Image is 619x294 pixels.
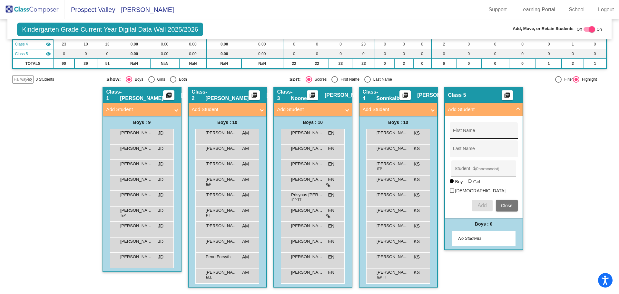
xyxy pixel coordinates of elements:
[328,192,334,198] span: EN
[338,76,359,82] div: First Name
[413,39,431,49] td: 0
[448,106,512,113] mat-panel-title: Add Student
[536,59,562,68] td: 1
[106,89,120,102] span: Class 1
[15,51,28,57] span: Class 5
[328,223,334,229] span: EN
[53,39,75,49] td: 23
[377,238,409,245] span: [PERSON_NAME]
[291,269,323,276] span: [PERSON_NAME]
[305,49,329,59] td: 0
[328,161,334,167] span: EN
[189,116,266,129] div: Boys : 10
[329,59,352,68] td: 23
[584,49,606,59] td: 0
[484,5,512,15] a: Support
[473,178,480,185] div: Girl
[242,176,249,183] span: AM
[121,213,126,218] span: IEP
[513,25,574,32] span: Add, Move, or Retain Students
[584,59,606,68] td: 1
[120,89,163,102] span: - [PERSON_NAME]
[352,49,375,59] td: 0
[414,238,420,245] span: KS
[328,130,334,137] span: EN
[431,39,456,49] td: 2
[53,49,75,59] td: 0
[501,203,513,208] span: Close
[515,5,561,15] a: Learning Portal
[291,254,323,260] span: [PERSON_NAME]
[503,92,511,101] mat-icon: picture_as_pdf
[274,103,352,116] mat-expansion-panel-header: Add Student
[431,49,456,59] td: 0
[377,275,387,280] span: IEP TT
[277,106,341,113] mat-panel-title: Add Student
[206,275,212,280] span: ELL
[165,92,173,101] mat-icon: picture_as_pdf
[158,161,163,167] span: JD
[13,39,53,49] td: Katie Sonnkalb - Sonnkalb
[377,254,409,260] span: [PERSON_NAME]
[577,26,582,32] span: Off
[17,23,203,36] span: Kindergarten Grade Current Year Digital Data Wall 2025/2026
[207,49,241,59] td: 0.00
[536,49,562,59] td: 0
[158,254,163,260] span: JD
[414,176,420,183] span: KS
[377,176,409,183] span: [PERSON_NAME]
[562,49,584,59] td: 0
[377,167,382,171] span: IEP
[579,76,597,82] div: Highlight
[97,59,118,68] td: 51
[445,218,523,231] div: Boys : 0
[206,176,238,183] span: [PERSON_NAME]
[328,238,334,245] span: EN
[206,238,238,245] span: [PERSON_NAME]
[414,269,420,276] span: KS
[192,106,255,113] mat-panel-title: Add Student
[206,207,238,214] span: [PERSON_NAME]
[242,238,249,245] span: AM
[120,223,152,229] span: [PERSON_NAME]
[158,176,163,183] span: JD
[242,130,249,137] span: AM
[242,161,249,167] span: AM
[376,89,399,102] span: - Sonnkalb
[118,49,150,59] td: 0.00
[481,39,509,49] td: 0
[394,59,413,68] td: 2
[132,76,143,82] div: Boys
[206,213,210,218] span: PT
[103,103,181,116] mat-expansion-panel-header: Add Student
[120,176,152,183] span: [PERSON_NAME]
[206,182,211,187] span: IEP
[192,89,206,102] span: Class 2
[207,59,241,68] td: NaN
[241,49,283,59] td: 0.00
[363,106,426,113] mat-panel-title: Add Student
[120,161,152,167] span: [PERSON_NAME]
[46,51,51,56] mat-icon: visibility
[242,223,249,229] span: AM
[456,59,481,68] td: 0
[277,89,291,102] span: Class 3
[305,39,329,49] td: 0
[377,161,409,167] span: [PERSON_NAME]
[414,161,420,167] span: KS
[375,59,394,68] td: 0
[13,59,53,68] td: TOTALS
[120,254,152,260] span: [PERSON_NAME]
[481,49,509,59] td: 0
[377,130,409,136] span: [PERSON_NAME]
[352,39,375,49] td: 23
[249,90,260,100] button: Print Students Details
[291,192,323,198] span: Prisyous [PERSON_NAME]
[13,49,53,59] td: No teacher - No Class Name
[53,59,75,68] td: 90
[291,145,323,152] span: [PERSON_NAME]
[328,254,334,260] span: EN
[120,145,152,152] span: [PERSON_NAME]
[455,168,513,174] input: Student Id
[453,148,514,154] input: Last Name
